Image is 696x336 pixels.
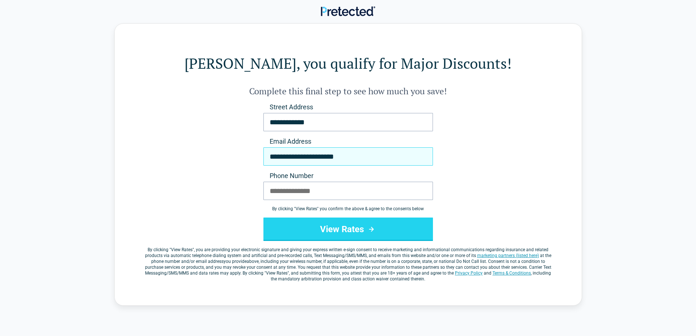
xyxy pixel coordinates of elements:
[263,137,433,146] label: Email Address
[171,247,193,252] span: View Rates
[144,85,552,97] h2: Complete this final step to see how much you save!
[263,171,433,180] label: Phone Number
[144,53,552,73] h1: [PERSON_NAME], you qualify for Major Discounts!
[455,271,483,276] a: Privacy Policy
[144,247,552,282] label: By clicking " ", you are providing your electronic signature and giving your express written e-si...
[263,206,433,212] div: By clicking " View Rates " you confirm the above & agree to the consents below
[263,218,433,241] button: View Rates
[477,253,539,258] a: marketing partners (listed here)
[263,103,433,112] label: Street Address
[492,271,531,276] a: Terms & Conditions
